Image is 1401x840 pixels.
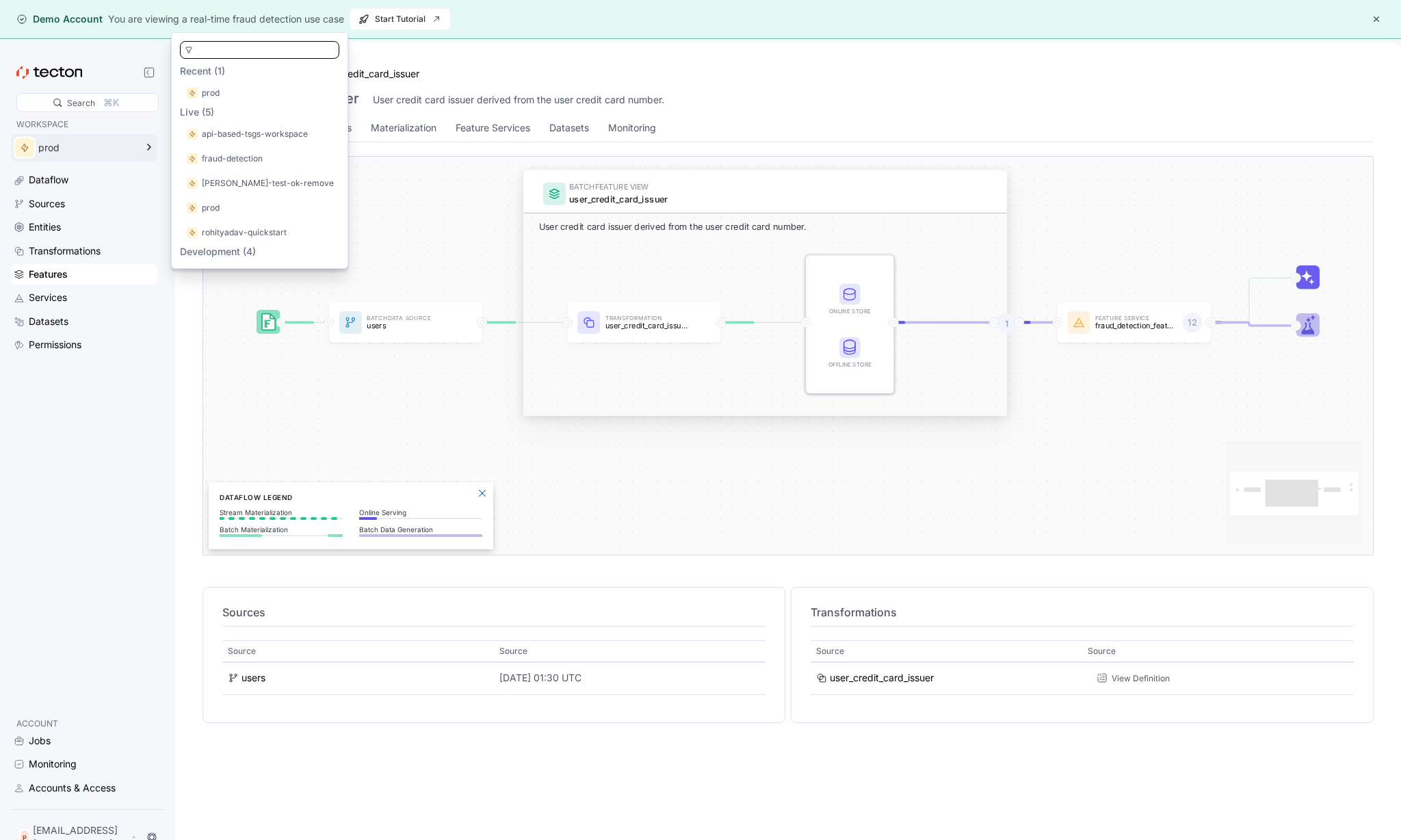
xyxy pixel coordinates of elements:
a: Permissions [11,334,157,355]
div: ⌘K [103,95,119,110]
div: Features [29,267,68,282]
p: [PERSON_NAME]-test-ok-remove [202,176,334,190]
p: Recent (1) [180,64,339,78]
div: User credit card issuer derived from the user credit card number. [373,93,664,107]
div: Monitoring [608,120,656,135]
a: users [228,671,488,686]
div: You are viewing a real-time fraud detection use case [108,12,344,27]
div: Sources [29,196,65,211]
p: Batch Data Source [367,316,449,321]
div: Accounts & Access [29,780,116,796]
a: Services [11,287,157,308]
div: [DATE] 01:30 UTC [499,671,760,686]
div: Online Store [825,284,875,316]
a: Monitoring [11,754,157,774]
a: Jobs [11,731,157,751]
div: Feature Services [456,120,530,135]
p: WORKSPACE [16,118,152,131]
p: Source [228,644,256,658]
p: Feature Service [1095,316,1177,321]
h4: Sources [222,604,765,620]
div: Datasets [29,314,68,329]
div: Search⌘K [16,93,159,112]
p: Transformation [605,316,688,321]
div: Services [29,290,67,305]
div: 1 [1007,302,1032,322]
p: Batch Data Generation [359,525,482,534]
p: Source [816,644,844,658]
div: Entities [29,220,61,235]
h6: Dataflow Legend [220,492,482,503]
button: Close Legend Panel [474,485,490,501]
a: Datasets [11,311,157,332]
p: prod [202,86,220,100]
div: View Definition [1112,672,1170,685]
p: Development (4) [180,245,339,259]
div: View Definition [1088,669,1183,688]
p: Online Serving [359,508,482,516]
p: Batch Materialization [220,525,343,534]
div: user_credit_card_issuer [830,671,934,686]
p: user_credit_card_issuer [605,321,688,330]
span: Start Tutorial [358,9,442,29]
p: users [367,321,449,330]
div: BATCHFEATURE VIEWuser_credit_card_issuerUser credit card issuer derived from the user credit card... [523,233,1006,480]
p: api-based-tsgs-workspace [202,127,308,141]
div: Online Store [825,306,875,316]
a: user_credit_card_issuer [315,66,419,81]
div: Dataflow [29,172,68,187]
p: rohityadav-quickstart [202,226,287,239]
div: prod [38,143,135,153]
div: 12 [1182,313,1202,332]
div: Permissions [29,337,81,352]
p: fraud-detection [202,152,263,166]
button: Start Tutorial [350,8,451,30]
g: Edge from featureService:fraud_detection_feature_service:v2 to Trainer_featureService:fraud_detec... [1205,323,1292,326]
a: Features [11,264,157,285]
div: BATCH FEATURE VIEW [569,181,991,193]
a: Entities [11,217,157,237]
div: Demo Account [16,12,103,26]
div: user_credit_card_issuer [569,193,991,207]
a: Transformations [11,241,157,261]
p: Live (5) [180,105,339,119]
p: Stream Materialization [220,508,343,516]
div: Datasets [549,120,589,135]
p: fraud_detection_feature_service:v2 [1095,321,1177,330]
div: Transformations [29,244,101,259]
div: users [241,671,265,686]
p: User credit card issuer derived from the user credit card number. [539,220,991,234]
div: 1 [997,314,1017,334]
div: Offline Store [825,337,875,369]
p: Source [1088,644,1116,658]
a: Dataflow [11,170,157,190]
a: user_credit_card_issuer [816,671,1077,686]
div: Monitoring [29,757,77,772]
g: Edge from featureService:fraud_detection_feature_service:v2 to Inference_featureService:fraud_det... [1205,278,1292,323]
a: Feature Servicefraud_detection_feature_service:v212 [1058,302,1211,343]
a: Accounts & Access [11,778,157,798]
p: prod [202,201,220,215]
a: BatchData Sourceusers [329,302,482,343]
div: Jobs [29,733,51,748]
div: Materialization [371,120,436,135]
a: Sources [11,194,157,214]
div: Search [67,96,95,109]
p: ACCOUNT [16,717,152,731]
p: Source [499,644,527,658]
a: Transformationuser_credit_card_issuer [568,302,721,343]
div: Offline Store [825,360,875,369]
h4: Transformations [811,604,1354,620]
